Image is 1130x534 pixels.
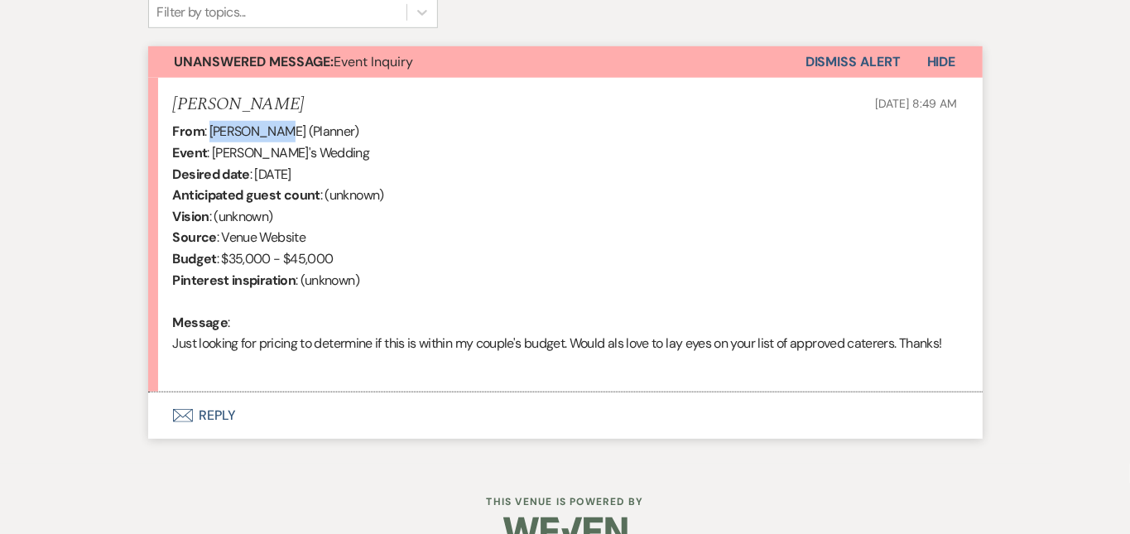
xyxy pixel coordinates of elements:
[157,2,246,22] div: Filter by topics...
[173,208,209,225] b: Vision
[875,96,957,111] span: [DATE] 8:49 AM
[173,166,250,183] b: Desired date
[148,46,805,78] button: Unanswered Message:Event Inquiry
[173,186,320,204] b: Anticipated guest count
[901,46,983,78] button: Hide
[173,272,296,289] b: Pinterest inspiration
[175,53,334,70] strong: Unanswered Message:
[173,123,204,140] b: From
[805,46,901,78] button: Dismiss Alert
[173,121,958,375] div: : [PERSON_NAME] (Planner) : [PERSON_NAME]'s Wedding : [DATE] : (unknown) : (unknown) : Venue Webs...
[173,144,208,161] b: Event
[173,229,217,246] b: Source
[927,53,956,70] span: Hide
[173,314,228,331] b: Message
[173,250,217,267] b: Budget
[148,392,983,439] button: Reply
[175,53,414,70] span: Event Inquiry
[173,94,305,115] h5: [PERSON_NAME]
